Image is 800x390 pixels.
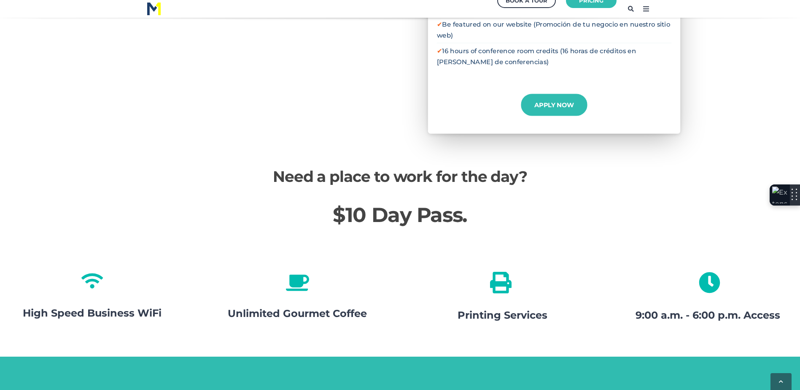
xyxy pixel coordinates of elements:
[333,203,467,227] span: $10 Day Pass.
[436,20,670,39] span: Be featured on our website (Promoción de tu negocio en nuestro sitio web)
[147,3,161,15] img: M1 Logo - Blue Letters - for Light Backgrounds-2
[772,187,787,203] img: Extension Icon
[410,309,595,322] h3: Printing Services
[436,47,636,66] span: 16 hours of conference room credits (16 horas de créditos en [PERSON_NAME] de conferencias)
[615,309,800,322] h3: 9:00 a.m. - 6:00 p.m. Access
[436,47,442,55] span: ✔
[273,167,527,186] span: Need a place to work for the day?
[436,20,442,28] span: ✔
[521,94,587,116] a: Apply Now
[205,307,390,320] h3: Unlimited Gourmet Coffee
